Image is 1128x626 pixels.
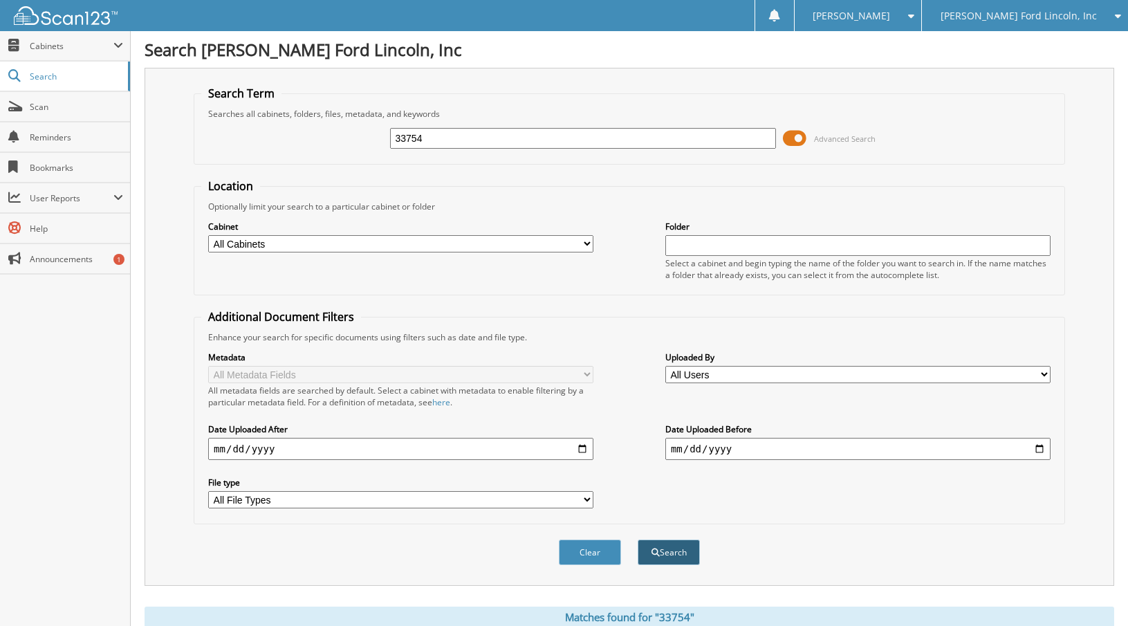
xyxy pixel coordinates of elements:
[30,192,113,204] span: User Reports
[813,12,890,20] span: [PERSON_NAME]
[30,162,123,174] span: Bookmarks
[665,423,1051,435] label: Date Uploaded Before
[665,221,1051,232] label: Folder
[665,438,1051,460] input: end
[30,71,121,82] span: Search
[201,108,1057,120] div: Searches all cabinets, folders, files, metadata, and keywords
[201,201,1057,212] div: Optionally limit your search to a particular cabinet or folder
[665,257,1051,281] div: Select a cabinet and begin typing the name of the folder you want to search in. If the name match...
[145,38,1114,61] h1: Search [PERSON_NAME] Ford Lincoln, Inc
[208,351,593,363] label: Metadata
[201,331,1057,343] div: Enhance your search for specific documents using filters such as date and file type.
[665,351,1051,363] label: Uploaded By
[208,438,593,460] input: start
[30,131,123,143] span: Reminders
[30,253,123,265] span: Announcements
[208,221,593,232] label: Cabinet
[30,101,123,113] span: Scan
[201,86,281,101] legend: Search Term
[638,540,700,565] button: Search
[201,178,260,194] legend: Location
[814,134,876,144] span: Advanced Search
[201,309,361,324] legend: Additional Document Filters
[30,223,123,234] span: Help
[941,12,1097,20] span: [PERSON_NAME] Ford Lincoln, Inc
[208,385,593,408] div: All metadata fields are searched by default. Select a cabinet with metadata to enable filtering b...
[113,254,124,265] div: 1
[208,477,593,488] label: File type
[14,6,118,25] img: scan123-logo-white.svg
[208,423,593,435] label: Date Uploaded After
[432,396,450,408] a: here
[559,540,621,565] button: Clear
[1059,560,1128,626] iframe: Chat Widget
[30,40,113,52] span: Cabinets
